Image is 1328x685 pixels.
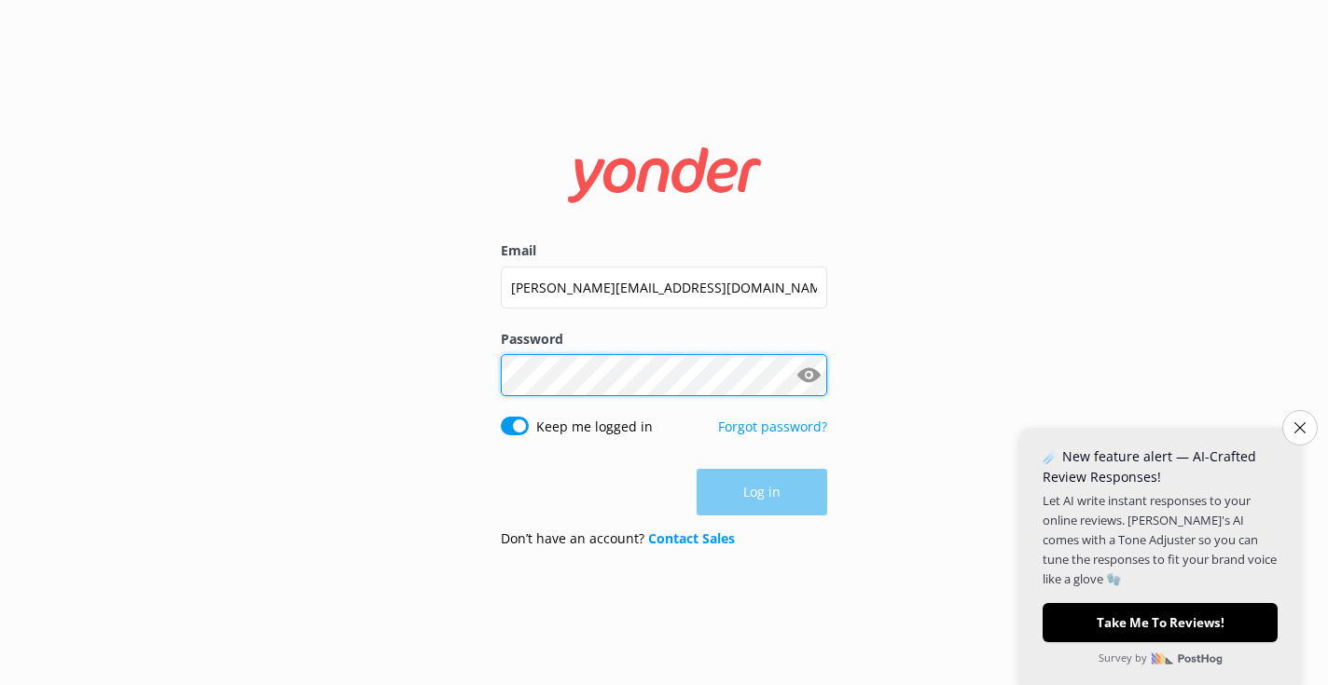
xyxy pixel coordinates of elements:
p: Don’t have an account? [501,528,735,549]
a: Contact Sales [648,529,735,547]
label: Password [501,329,827,349]
a: Forgot password? [718,418,827,435]
button: Show password [790,357,827,394]
label: Email [501,240,827,261]
input: user@emailaddress.com [501,267,827,308]
label: Keep me logged in [536,417,653,437]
